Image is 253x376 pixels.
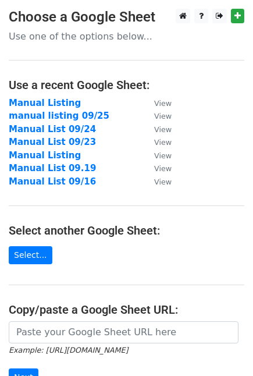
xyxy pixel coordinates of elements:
[9,246,52,264] a: Select...
[9,176,96,187] a: Manual List 09/16
[9,224,244,237] h4: Select another Google Sheet:
[9,137,96,147] a: Manual List 09/23
[142,124,172,134] a: View
[9,163,96,173] a: Manual List 09.19
[154,99,172,108] small: View
[154,164,172,173] small: View
[154,178,172,186] small: View
[142,163,172,173] a: View
[142,137,172,147] a: View
[9,98,81,108] a: Manual Listing
[9,9,244,26] h3: Choose a Google Sheet
[154,125,172,134] small: View
[142,98,172,108] a: View
[9,346,128,354] small: Example: [URL][DOMAIN_NAME]
[154,138,172,147] small: View
[9,150,81,161] a: Manual Listing
[142,176,172,187] a: View
[9,111,109,121] a: manual listing 09/25
[9,321,238,343] input: Paste your Google Sheet URL here
[9,124,96,134] a: Manual List 09/24
[142,150,172,161] a: View
[154,151,172,160] small: View
[154,112,172,120] small: View
[142,111,172,121] a: View
[9,30,244,42] p: Use one of the options below...
[9,303,244,317] h4: Copy/paste a Google Sheet URL:
[9,78,244,92] h4: Use a recent Google Sheet:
